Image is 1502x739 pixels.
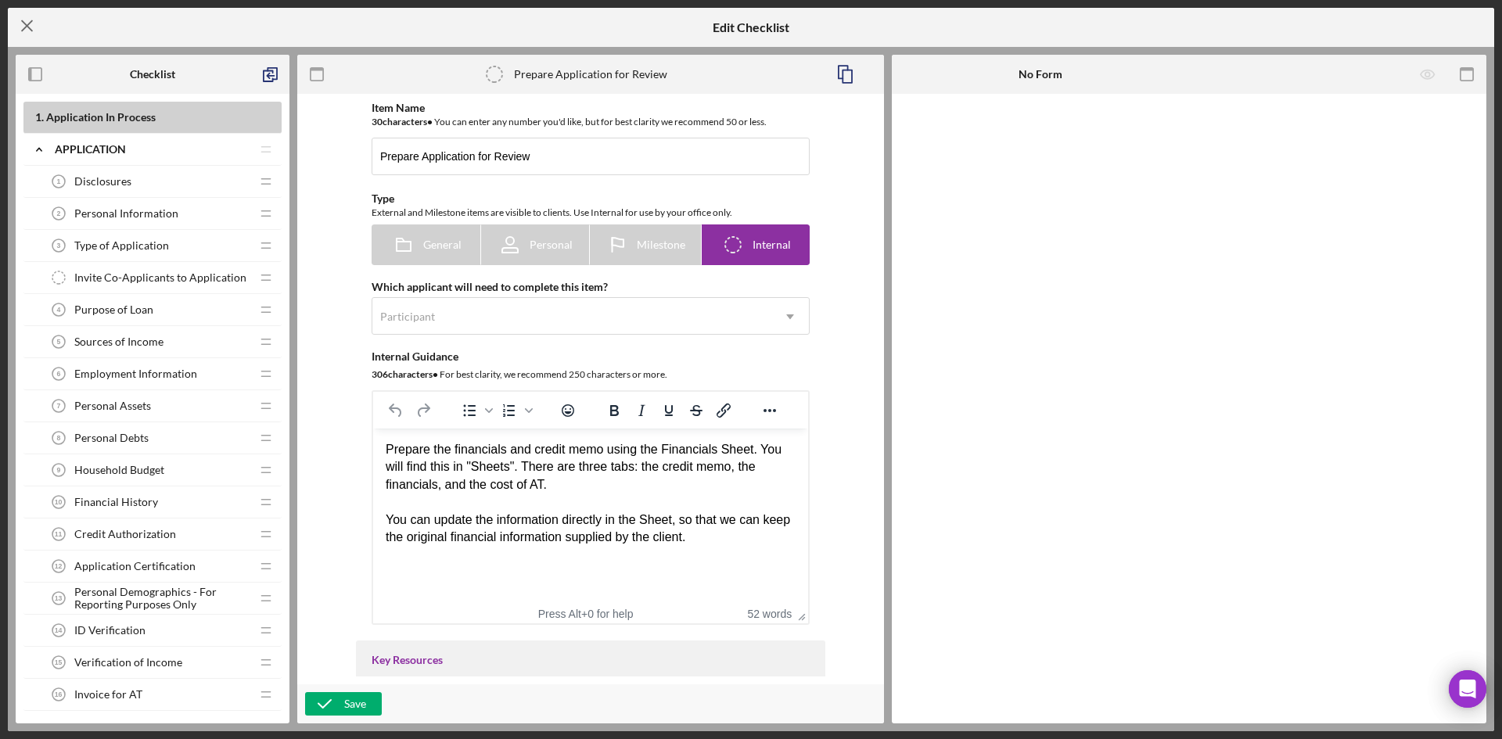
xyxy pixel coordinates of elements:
div: Save [344,692,366,716]
tspan: 3 [57,242,61,249]
tspan: 1 [57,178,61,185]
iframe: Rich Text Area [373,429,808,604]
button: Bold [601,400,627,422]
button: Emojis [555,400,581,422]
span: Application In Process [46,110,156,124]
span: Invite Co-Applicants to Application [74,271,246,284]
span: Employment Information [74,368,197,380]
button: Reveal or hide additional toolbar items [756,400,783,422]
tspan: 14 [55,626,63,634]
span: Credit Authorization [74,528,176,540]
div: You can enter any number you'd like, but for best clarity we recommend 50 or less. [372,114,810,130]
span: Sources of Income [74,335,163,348]
b: 306 character s • [372,368,438,380]
span: Internal [753,239,791,251]
div: Internal Guidance [372,350,810,363]
span: Disclosures [74,175,131,188]
span: Purpose of Loan [74,303,153,316]
span: General [423,239,462,251]
span: Household Budget [74,464,164,476]
tspan: 15 [55,658,63,666]
div: Bullet list [456,400,495,422]
button: Insert/edit link [710,400,737,422]
span: Invoice for AT [74,688,142,701]
div: Item Name [372,102,810,114]
h5: Edit Checklist [713,20,789,34]
tspan: 2 [57,210,61,217]
span: Application Certification [74,560,196,572]
button: 52 words [747,608,792,620]
tspan: 12 [55,562,63,570]
div: External and Milestone items are visible to clients. Use Internal for use by your office only. [372,205,810,221]
div: Open Intercom Messenger [1449,670,1486,708]
span: Personal [530,239,573,251]
tspan: 4 [57,306,61,314]
tspan: 7 [57,402,61,410]
div: Application [55,143,250,156]
button: Undo [383,400,409,422]
div: Type [372,192,810,205]
button: Strikethrough [683,400,710,422]
div: Which applicant will need to complete this item? [372,281,810,293]
span: Type of Application [74,239,169,252]
span: Personal Demographics - For Reporting Purposes Only [74,586,250,611]
tspan: 13 [55,594,63,602]
b: Checklist [130,68,175,81]
div: Participant [380,310,435,323]
button: Save [305,692,382,716]
tspan: 8 [57,434,61,442]
b: 30 character s • [372,116,433,127]
div: Press the Up and Down arrow keys to resize the editor. [792,604,808,623]
span: Milestone [637,239,685,251]
span: ID Verification [74,624,146,637]
span: Personal Assets [74,400,151,412]
span: Personal Information [74,207,178,220]
span: Financial History [74,496,158,508]
button: Italic [628,400,655,422]
div: Press Alt+0 for help [517,608,655,620]
div: Numbered list [496,400,535,422]
tspan: 5 [57,338,61,346]
span: Verification of Income [74,656,182,669]
button: Redo [410,400,437,422]
div: For best clarity, we recommend 250 characters or more. [372,367,810,382]
tspan: 11 [55,530,63,538]
tspan: 16 [55,691,63,698]
tspan: 9 [57,466,61,474]
button: Underline [656,400,682,422]
tspan: 10 [55,498,63,506]
span: 1 . [35,110,44,124]
div: Prepare Application for Review [514,68,667,81]
tspan: 6 [57,370,61,378]
b: No Form [1019,68,1062,81]
div: Key Resources [372,654,810,666]
span: Personal Debts [74,432,149,444]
